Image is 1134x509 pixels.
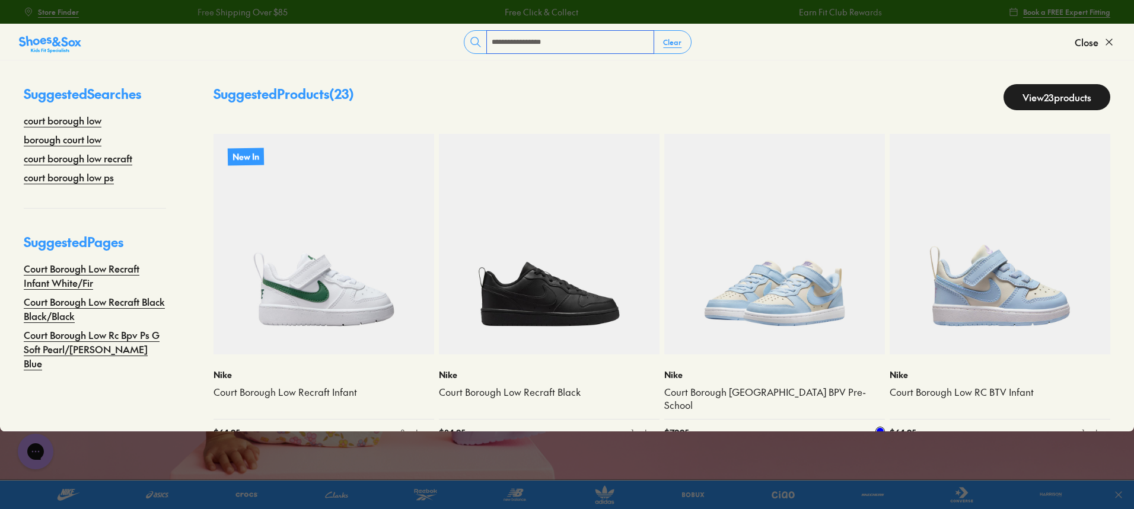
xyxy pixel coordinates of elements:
[664,427,689,439] span: $ 79.95
[1082,427,1110,439] div: 1 colour
[24,113,101,127] a: court borough low
[24,232,166,261] p: Suggested Pages
[1004,84,1110,110] a: View23products
[24,151,132,165] a: court borough low recraft
[400,427,434,439] div: 8 colours
[19,35,81,54] img: SNS_Logo_Responsive.svg
[664,386,885,412] a: Court Borough [GEOGRAPHIC_DATA] BPV Pre-School
[214,427,240,439] span: $ 64.95
[24,294,166,323] a: Court Borough Low Recraft Black Black/Black
[24,170,114,184] a: court borough low ps
[1075,29,1115,55] button: Close
[24,261,166,290] a: Court Borough Low Recraft Infant White/Fir
[24,1,79,23] a: Store Finder
[12,430,59,473] iframe: Gorgias live chat messenger
[214,134,434,354] a: New In
[214,84,354,110] p: Suggested Products
[439,369,660,381] p: Nike
[890,386,1110,399] a: Court Borough Low RC BTV Infant
[890,427,916,439] span: $ 64.95
[1023,7,1110,17] span: Book a FREE Expert Fitting
[439,427,465,439] span: $ 84.95
[214,386,434,399] a: Court Borough Low Recraft Infant
[1009,1,1110,23] a: Book a FREE Expert Fitting
[38,7,79,17] span: Store Finder
[537,6,620,18] a: Earn Fit Club Rewards
[24,84,166,113] p: Suggested Searches
[329,85,354,103] span: ( 23 )
[19,33,81,52] a: Shoes &amp; Sox
[631,427,660,439] div: 1 colour
[439,386,660,399] a: Court Borough Low Recraft Black
[214,369,434,381] p: Nike
[24,132,101,146] a: borough court low
[890,369,1110,381] p: Nike
[24,328,166,370] a: Court Borough Low Rc Bpv Ps G Soft Pearl/[PERSON_NAME] Blue
[1075,35,1098,49] span: Close
[228,148,264,165] p: New In
[654,31,691,53] button: Clear
[243,6,316,18] a: Free Click & Collect
[832,6,922,18] a: Free Shipping Over $85
[664,369,885,381] p: Nike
